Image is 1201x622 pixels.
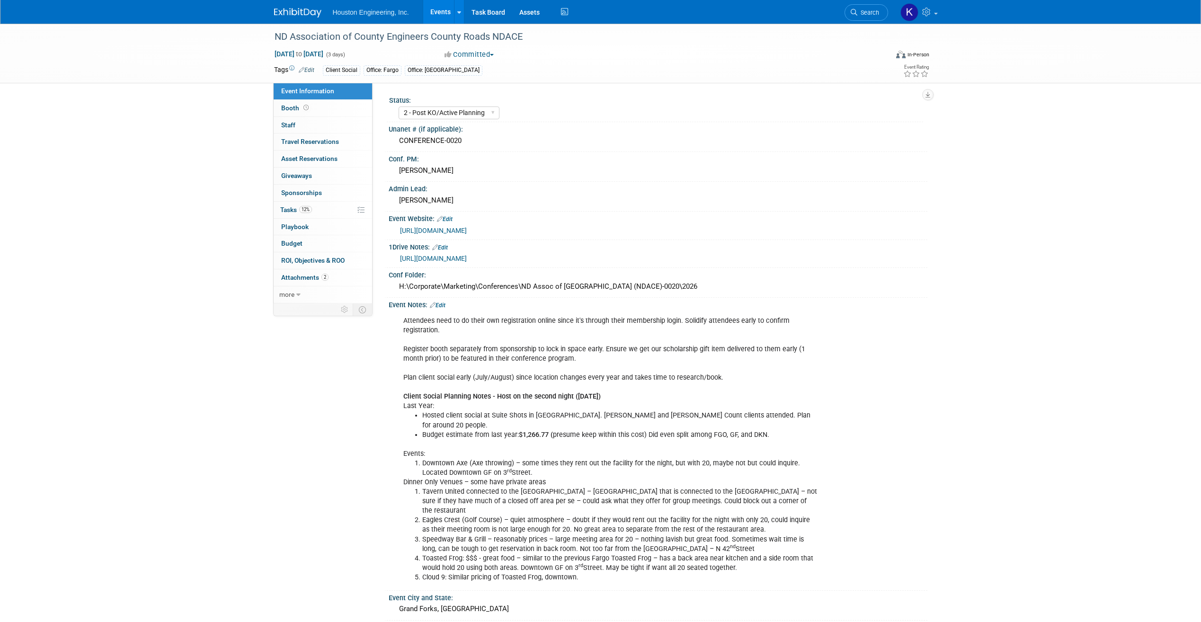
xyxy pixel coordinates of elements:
[430,302,445,309] a: Edit
[280,206,312,213] span: Tasks
[389,152,927,164] div: Conf. PM:
[281,274,329,281] span: Attachments
[896,51,906,58] img: Format-Inperson.png
[299,67,314,73] a: Edit
[903,65,929,70] div: Event Rating
[353,303,372,316] td: Toggle Event Tabs
[405,65,482,75] div: Office: [GEOGRAPHIC_DATA]
[274,286,372,303] a: more
[281,104,311,112] span: Booth
[274,151,372,167] a: Asset Reservations
[274,235,372,252] a: Budget
[281,189,322,196] span: Sponsorships
[281,87,334,95] span: Event Information
[432,244,448,251] a: Edit
[279,291,294,298] span: more
[337,303,353,316] td: Personalize Event Tab Strip
[730,543,736,550] sup: nd
[396,279,920,294] div: H:\Corporate\Marketing\Conferences\ND Assoc of [GEOGRAPHIC_DATA] (NDACE)-0020\2026
[396,163,920,178] div: [PERSON_NAME]
[441,50,498,60] button: Committed
[389,298,927,310] div: Event Notes:
[281,172,312,179] span: Giveaways
[274,50,324,58] span: [DATE] [DATE]
[299,206,312,213] span: 12%
[274,219,372,235] a: Playbook
[281,257,345,264] span: ROI, Objectives & ROO
[389,591,927,603] div: Event City and State:
[396,602,920,616] div: Grand Forks, [GEOGRAPHIC_DATA]
[400,227,467,234] a: [URL][DOMAIN_NAME]
[274,117,372,133] a: Staff
[281,240,302,247] span: Budget
[294,50,303,58] span: to
[437,216,453,222] a: Edit
[321,274,329,281] span: 2
[907,51,929,58] div: In-Person
[274,133,372,150] a: Travel Reservations
[274,65,314,76] td: Tags
[845,4,888,21] a: Search
[274,100,372,116] a: Booth
[364,65,401,75] div: Office: Fargo
[389,182,927,194] div: Admin Lead:
[422,459,818,478] li: Downtown Axe (Axe throwing) – some times they rent out the facility for the night, but with 20, m...
[389,268,927,280] div: Conf Folder:
[281,121,295,129] span: Staff
[274,168,372,184] a: Giveaways
[832,49,930,63] div: Event Format
[281,223,309,231] span: Playbook
[389,240,927,252] div: 1Drive Notes:
[403,392,601,400] b: Client Social Planning Notes - Host on the second night ([DATE])
[325,52,345,58] span: (3 days)
[274,252,372,269] a: ROI, Objectives & ROO
[507,468,512,474] sup: rd
[333,9,409,16] span: Houston Engineering, Inc.
[397,311,823,587] div: Attendees need to do their own registration online since it's through their membership login. Sol...
[396,193,920,208] div: [PERSON_NAME]
[274,8,321,18] img: ExhibitDay
[578,562,583,569] sup: rd
[302,104,311,111] span: Booth not reserved yet
[389,122,927,134] div: Unanet # (if applicable):
[422,430,818,440] li: Budget estimate from last year: presume keep within this cost) Did even split among FGO, GF, and ...
[274,269,372,286] a: Attachments2
[389,93,923,105] div: Status:
[422,411,818,430] li: Hosted client social at Suite Shots in [GEOGRAPHIC_DATA]. [PERSON_NAME] and [PERSON_NAME] Count c...
[274,202,372,218] a: Tasks12%
[857,9,879,16] span: Search
[271,28,874,45] div: ND Association of County Engineers County Roads NDACE
[281,138,339,145] span: Travel Reservations
[422,573,818,582] li: Cloud 9: Similar pricing of Toasted Frog, downtown.
[389,212,927,224] div: Event Website:
[900,3,918,21] img: Kendra Jensen
[281,155,338,162] span: Asset Reservations
[274,185,372,201] a: Sponsorships
[400,255,467,262] a: [URL][DOMAIN_NAME]
[422,535,818,554] li: Speedway Bar & Grill – reasonably prices – large meeting area for 20 – nothing lavish but great f...
[519,431,553,439] b: $1,266.77 (
[323,65,360,75] div: Client Social
[422,515,818,534] li: Eagles Crest (Golf Course) – quiet atmosphere – doubt if they would rent out the facility for the...
[274,83,372,99] a: Event Information
[422,554,818,573] li: Toasted Frog: $$$ - great food – similar to the previous Fargo Toasted Frog – has a back area nea...
[396,133,920,148] div: CONFERENCE-0020
[422,487,818,515] li: Tavern United connected to the [GEOGRAPHIC_DATA] – [GEOGRAPHIC_DATA] that is connected to the [GE...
